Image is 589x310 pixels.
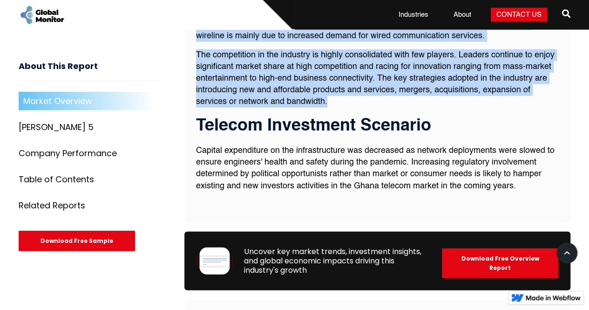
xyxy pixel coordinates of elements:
a: Market Overview [19,92,162,110]
a:  [562,6,570,24]
h3: About This Report [19,62,162,81]
a: Company Performance [19,144,162,163]
a: [PERSON_NAME] 5 [19,118,162,137]
p: The competition in the industry is highly consolidated with few players. Leaders continue to enjo... [196,49,559,108]
div: Company Performance [19,149,117,158]
p: Capital expenditure on the infrastructure was decreased as network deployments were slowed to ens... [196,145,559,192]
a: Industries [393,10,434,20]
span:  [562,7,570,20]
a: Related Reports [19,196,162,215]
a: Table of Contents [19,170,162,189]
a: home [19,5,65,26]
div: Table of Contents [19,175,94,184]
a: About [448,10,477,20]
a: Contact Us [491,8,547,22]
div: Download Free Overview Report [442,248,558,278]
h3: Telecom Investment Scenario [196,117,559,136]
div: Download Free Sample [19,231,135,251]
div: Uncover key market trends, investment insights, and global economic impacts driving this industry... [244,247,431,275]
div: Related Reports [19,201,85,210]
div: [PERSON_NAME] 5 [19,123,94,132]
div: Market Overview [23,96,92,106]
img: Made in Webflow [526,295,581,301]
